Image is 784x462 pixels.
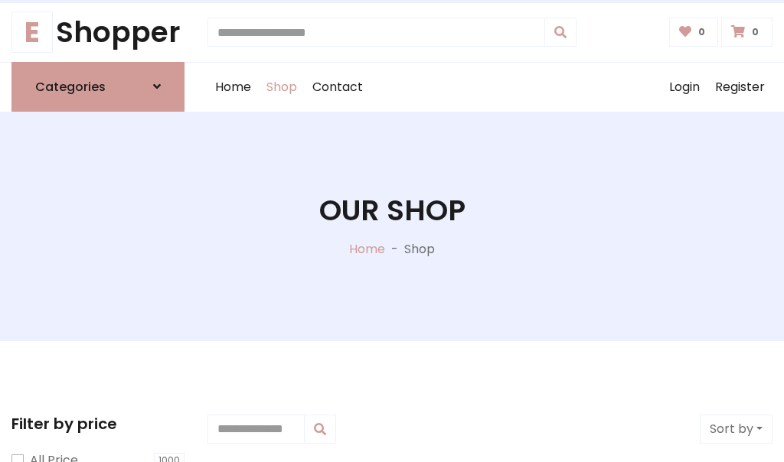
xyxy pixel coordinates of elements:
h5: Filter by price [11,415,185,433]
a: EShopper [11,15,185,50]
button: Sort by [700,415,773,444]
span: 0 [694,25,709,39]
a: Categories [11,62,185,112]
a: 0 [669,18,719,47]
h1: Our Shop [319,194,465,228]
a: 0 [721,18,773,47]
p: - [385,240,404,259]
h6: Categories [35,80,106,94]
a: Home [207,63,259,112]
span: E [11,11,53,53]
a: Contact [305,63,371,112]
p: Shop [404,240,435,259]
h1: Shopper [11,15,185,50]
a: Register [707,63,773,112]
a: Shop [259,63,305,112]
span: 0 [748,25,763,39]
a: Login [661,63,707,112]
a: Home [349,240,385,258]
